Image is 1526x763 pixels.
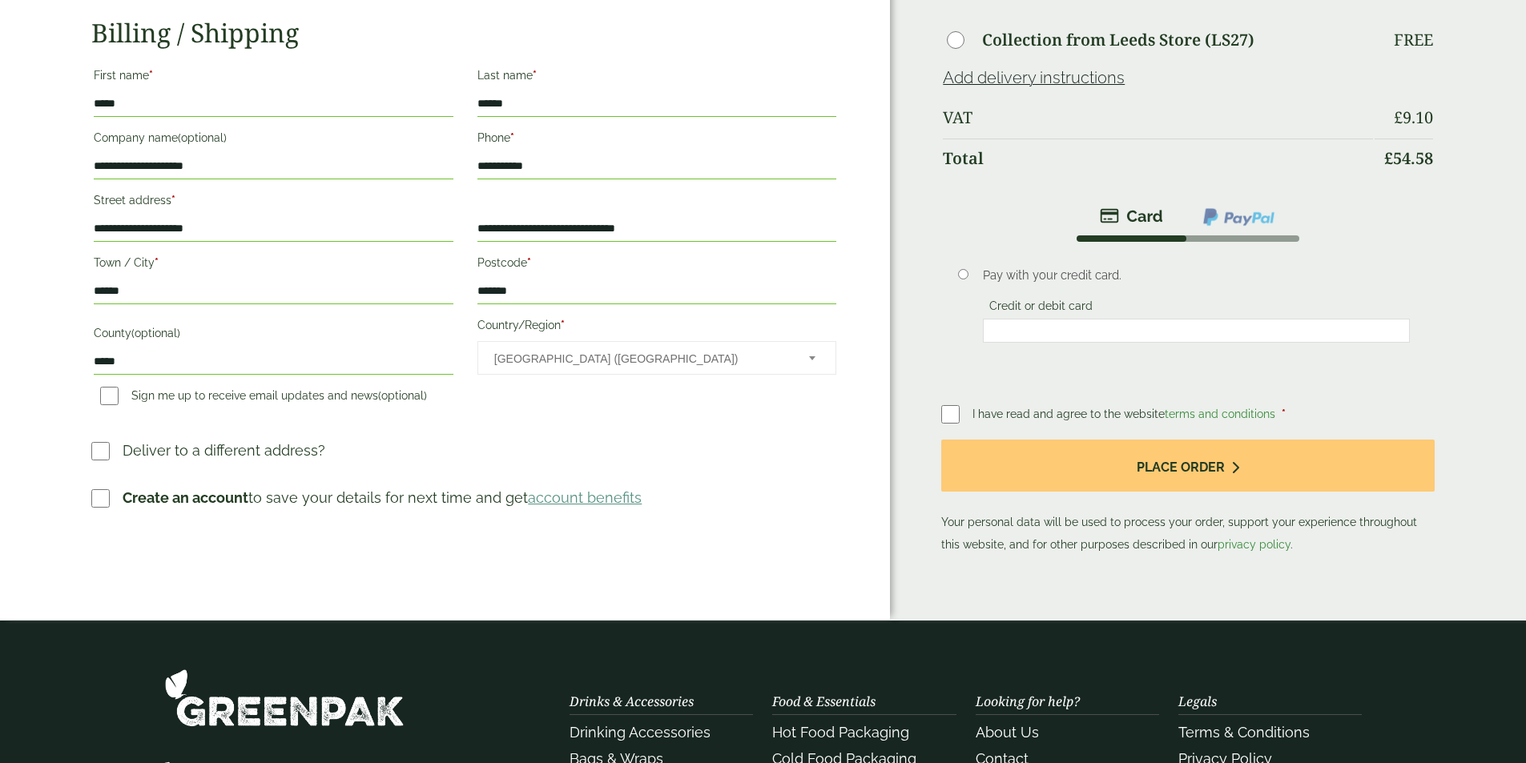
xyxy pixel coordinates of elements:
[123,487,642,508] p: to save your details for next time and get
[1165,408,1275,420] a: terms and conditions
[178,131,227,144] span: (optional)
[155,256,159,269] abbr: required
[941,440,1434,556] p: Your personal data will be used to process your order, support your experience throughout this we...
[943,98,1372,137] th: VAT
[164,669,405,727] img: GreenPak Supplies
[988,323,1405,338] iframe: Secure card payment input frame
[561,319,565,331] abbr: required
[1100,207,1163,226] img: stripe.png
[528,489,642,506] a: account benefits
[943,139,1372,178] th: Total
[94,251,453,279] label: Town / City
[527,256,531,269] abbr: required
[1178,724,1310,741] a: Terms & Conditions
[976,724,1039,741] a: About Us
[570,724,711,741] a: Drinking Accessories
[477,251,836,279] label: Postcode
[94,322,453,349] label: County
[983,299,1099,317] label: Credit or debit card
[494,342,787,375] span: United Kingdom (UK)
[533,69,537,82] abbr: required
[100,387,119,405] input: Sign me up to receive email updates and news(optional)
[1384,147,1433,169] bdi: 54.58
[1218,538,1290,551] a: privacy policy
[131,327,180,339] span: (optional)
[477,64,836,91] label: Last name
[171,194,175,207] abbr: required
[94,189,453,216] label: Street address
[477,341,836,375] span: Country/Region
[972,408,1278,420] span: I have read and agree to the website
[1282,408,1286,420] abbr: required
[941,440,1434,492] button: Place order
[94,64,453,91] label: First name
[510,131,514,144] abbr: required
[94,126,453,154] label: Company name
[91,18,839,48] h2: Billing / Shipping
[772,724,909,741] a: Hot Food Packaging
[1394,106,1433,128] bdi: 9.10
[149,69,153,82] abbr: required
[378,389,427,402] span: (optional)
[123,440,325,461] p: Deliver to a different address?
[1202,207,1276,227] img: ppcp-gateway.png
[123,489,248,506] strong: Create an account
[982,32,1254,48] label: Collection from Leeds Store (LS27)
[477,126,836,154] label: Phone
[94,389,433,407] label: Sign me up to receive email updates and news
[943,68,1125,87] a: Add delivery instructions
[1384,147,1393,169] span: £
[477,314,836,341] label: Country/Region
[1394,30,1433,50] p: Free
[1394,106,1403,128] span: £
[983,267,1410,284] p: Pay with your credit card.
